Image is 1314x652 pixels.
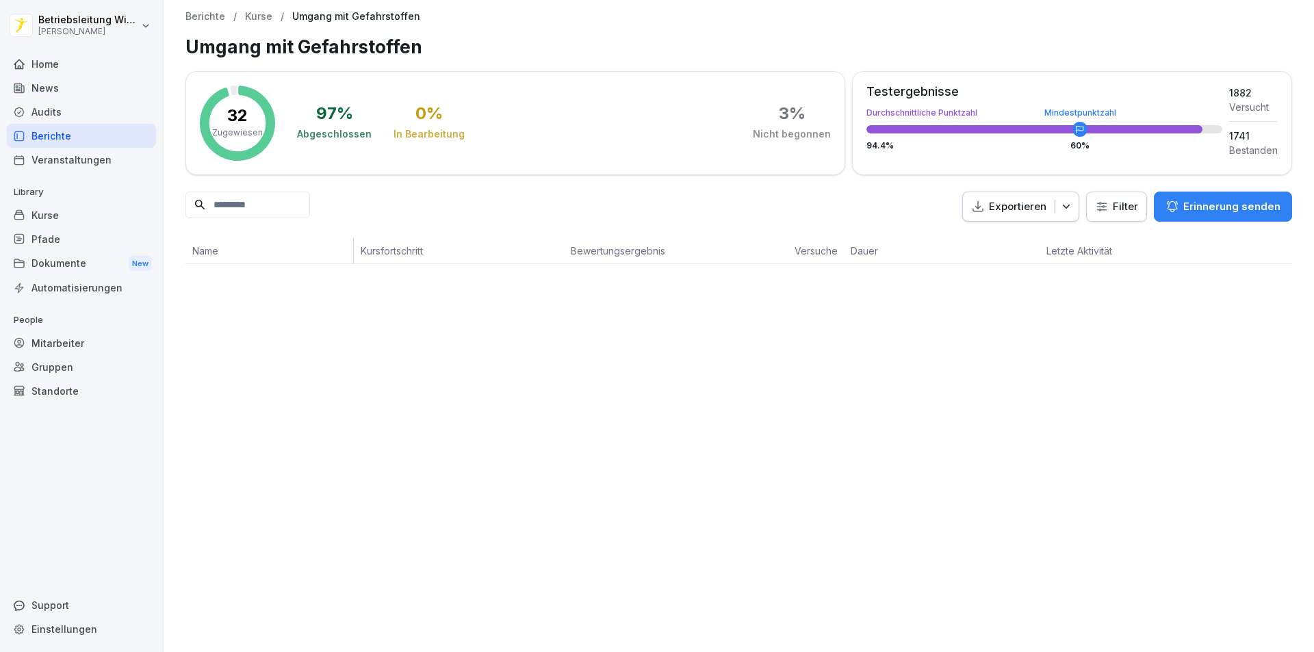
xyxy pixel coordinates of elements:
[233,11,237,23] p: /
[129,256,152,272] div: New
[7,52,156,76] a: Home
[7,355,156,379] a: Gruppen
[1087,192,1146,222] button: Filter
[962,192,1079,222] button: Exportieren
[394,127,465,141] div: In Bearbeitung
[795,244,837,258] p: Versuche
[571,244,781,258] p: Bewertungsergebnis
[1229,143,1278,157] div: Bestanden
[7,251,156,276] a: DokumenteNew
[292,11,420,23] p: Umgang mit Gefahrstoffen
[1070,142,1090,150] div: 60 %
[245,11,272,23] a: Kurse
[192,244,346,258] p: Name
[7,181,156,203] p: Library
[7,593,156,617] div: Support
[1046,244,1138,258] p: Letzte Aktivität
[7,203,156,227] a: Kurse
[316,105,353,122] div: 97 %
[7,309,156,331] p: People
[7,76,156,100] a: News
[1229,86,1278,100] div: 1882
[281,11,284,23] p: /
[297,127,372,141] div: Abgeschlossen
[1229,100,1278,114] div: Versucht
[415,105,443,122] div: 0 %
[7,617,156,641] a: Einstellungen
[779,105,806,122] div: 3 %
[989,199,1046,215] p: Exportieren
[1229,129,1278,143] div: 1741
[38,14,138,26] p: Betriebsleitung Wismar
[1095,200,1138,213] div: Filter
[7,148,156,172] a: Veranstaltungen
[361,244,557,258] p: Kursfortschritt
[866,142,1222,150] div: 94.4 %
[7,331,156,355] a: Mitarbeiter
[7,100,156,124] a: Audits
[1154,192,1292,222] button: Erinnerung senden
[7,227,156,251] a: Pfade
[7,251,156,276] div: Dokumente
[851,244,907,258] p: Dauer
[7,124,156,148] a: Berichte
[212,127,263,139] p: Zugewiesen
[38,27,138,36] p: [PERSON_NAME]
[866,86,1222,98] div: Testergebnisse
[227,107,248,124] p: 32
[1044,109,1116,117] div: Mindestpunktzahl
[185,34,1292,60] h1: Umgang mit Gefahrstoffen
[7,379,156,403] a: Standorte
[753,127,831,141] div: Nicht begonnen
[1183,199,1280,214] p: Erinnerung senden
[185,11,225,23] a: Berichte
[7,276,156,300] a: Automatisierungen
[866,109,1222,117] div: Durchschnittliche Punktzahl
